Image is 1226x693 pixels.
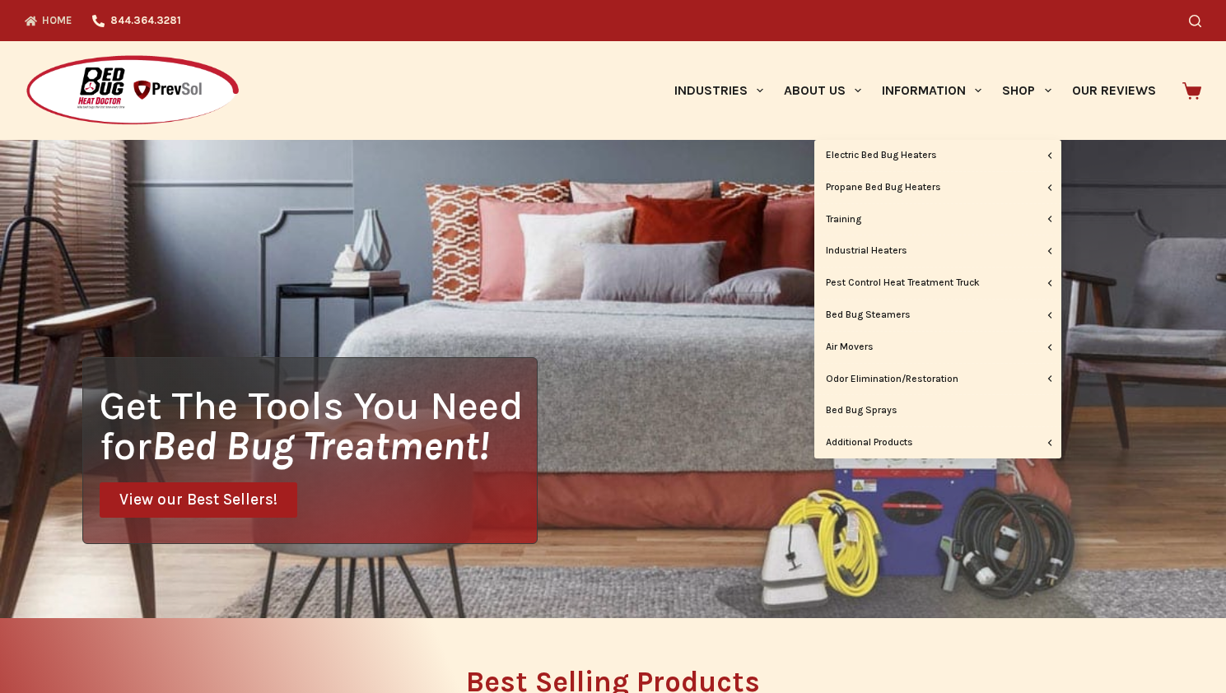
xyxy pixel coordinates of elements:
a: Propane Bed Bug Heaters [814,172,1061,203]
a: Industries [664,41,773,140]
a: Industrial Heaters [814,235,1061,267]
a: Electric Bed Bug Heaters [814,140,1061,171]
h1: Get The Tools You Need for [100,385,537,466]
button: Search [1189,15,1201,27]
a: Pest Control Heat Treatment Truck [814,267,1061,299]
a: Our Reviews [1061,41,1166,140]
a: View our Best Sellers! [100,482,297,518]
a: Additional Products [814,427,1061,458]
span: View our Best Sellers! [119,492,277,508]
a: Bed Bug Steamers [814,300,1061,331]
a: Information [872,41,992,140]
a: Training [814,204,1061,235]
nav: Primary [664,41,1166,140]
a: Air Movers [814,332,1061,363]
a: Bed Bug Sprays [814,395,1061,426]
a: Shop [992,41,1061,140]
a: Odor Elimination/Restoration [814,364,1061,395]
i: Bed Bug Treatment! [152,422,489,469]
a: About Us [773,41,871,140]
img: Prevsol/Bed Bug Heat Doctor [25,54,240,128]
